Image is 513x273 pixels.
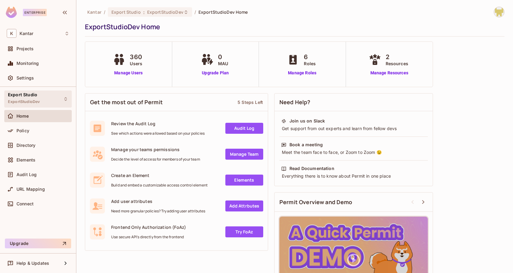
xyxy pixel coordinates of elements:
[16,158,35,162] span: Elements
[23,9,47,16] div: Enterprise
[16,128,29,133] span: Policy
[111,224,186,230] span: Frontend Only Authorization (FoAz)
[225,175,263,186] a: Elements
[90,98,163,106] span: Get the most out of Permit
[16,261,49,266] span: Help & Updates
[218,60,228,67] span: MAU
[225,149,263,160] a: Manage Team
[386,52,408,62] span: 2
[147,9,184,15] span: ExportStudioDev
[367,70,411,76] a: Manage Resources
[16,61,39,66] span: Monitoring
[279,198,352,206] span: Permit Overview and Demo
[16,187,45,192] span: URL Mapping
[111,183,208,188] span: Build and embed a customizable access control element
[289,142,323,148] div: Book a meeting
[200,70,231,76] a: Upgrade Plan
[7,29,16,38] span: K
[195,9,196,15] li: /
[111,235,186,239] span: Use secure API's directly from the frontend
[111,198,205,204] span: Add user attributes
[289,118,325,124] div: Join us on Slack
[225,200,263,211] a: Add Attrbutes
[111,121,205,126] span: Review the Audit Log
[8,99,40,104] span: ExportStudioDev
[16,201,34,206] span: Connect
[111,172,208,178] span: Create an Element
[111,131,205,136] span: See which actions were allowed based on your policies
[16,114,29,119] span: Home
[6,7,17,18] img: SReyMgAAAABJRU5ErkJggg==
[111,147,200,152] span: Manage your teams permissions
[238,99,263,105] div: 5 Steps Left
[286,70,319,76] a: Manage Roles
[386,60,408,67] span: Resources
[225,226,263,237] a: Try FoAz
[16,172,37,177] span: Audit Log
[111,70,145,76] a: Manage Users
[304,60,316,67] span: Roles
[16,143,35,148] span: Directory
[111,209,205,214] span: Need more granular policies? Try adding user attributes
[130,60,142,67] span: Users
[16,76,34,80] span: Settings
[8,92,37,97] span: Export Studio
[198,9,248,15] span: ExportStudioDev Home
[85,22,501,31] div: ExportStudioDev Home
[289,165,334,172] div: Read Documentation
[281,173,426,179] div: Everything there is to know about Permit in one place
[130,52,142,62] span: 360
[281,126,426,132] div: Get support from out experts and learn from fellow devs
[304,52,316,62] span: 6
[104,9,105,15] li: /
[494,7,504,17] img: Girishankar.VP@kantar.com
[20,31,33,36] span: Workspace: Kantar
[5,239,71,248] button: Upgrade
[111,9,141,15] span: Export Studio
[225,123,263,134] a: Audit Log
[143,10,145,15] span: :
[281,149,426,155] div: Meet the team face to face, or Zoom to Zoom 😉
[111,157,200,162] span: Decide the level of access for members of your team
[279,98,311,106] span: Need Help?
[16,46,34,51] span: Projects
[87,9,101,15] span: the active workspace
[218,52,228,62] span: 0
